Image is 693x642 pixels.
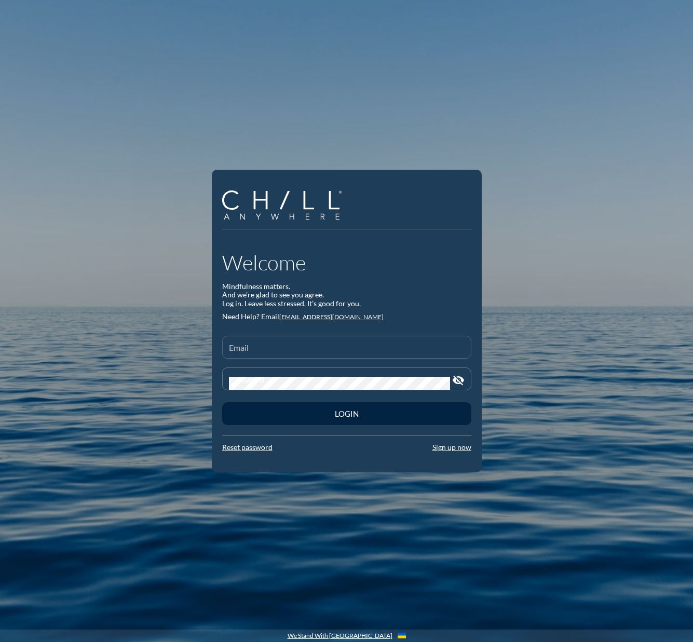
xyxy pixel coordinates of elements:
a: Company Logo [222,190,349,222]
a: We Stand With [GEOGRAPHIC_DATA] [288,632,392,639]
a: Reset password [222,443,273,452]
h1: Welcome [222,250,471,275]
a: Sign up now [432,443,471,452]
i: visibility_off [452,374,465,387]
img: Company Logo [222,190,342,220]
input: Password [229,377,450,390]
input: Email [229,345,465,358]
button: Login [222,402,471,425]
div: Mindfulness matters. And we’re glad to see you agree. Log in. Leave less stressed. It’s good for ... [222,282,471,308]
div: Login [240,409,453,418]
a: [EMAIL_ADDRESS][DOMAIN_NAME] [279,313,384,321]
img: Flag_of_Ukraine.1aeecd60.svg [398,633,406,638]
span: Need Help? Email [222,312,279,321]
